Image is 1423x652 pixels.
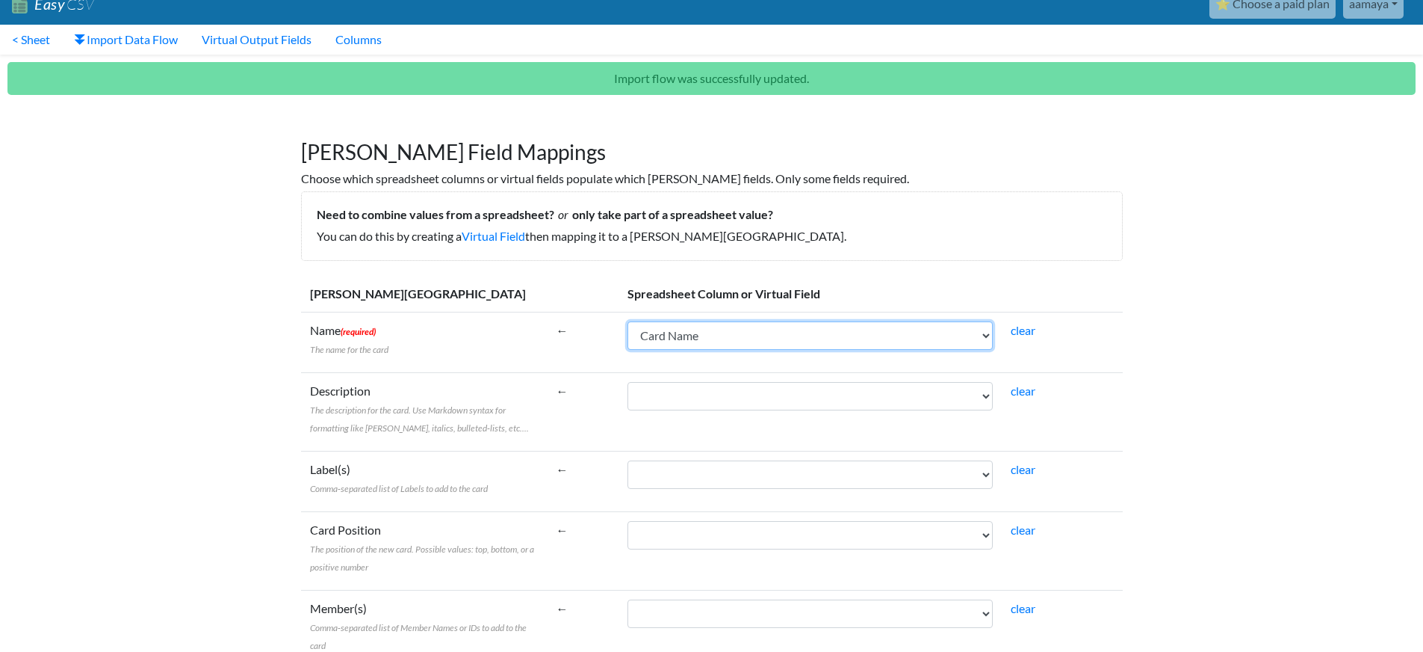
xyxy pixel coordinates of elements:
[619,276,1122,313] th: Spreadsheet Column or Virtual Field
[341,326,376,337] span: (required)
[1348,577,1405,634] iframe: Drift Widget Chat Controller
[1011,601,1035,615] a: clear
[7,62,1416,95] p: Import flow was successfully updated.
[1011,384,1035,398] a: clear
[301,276,548,313] th: [PERSON_NAME][GEOGRAPHIC_DATA]
[310,344,388,355] span: The name for the card
[1011,462,1035,476] a: clear
[310,461,488,496] label: Label(s)
[548,511,619,590] td: ←
[548,312,619,372] td: ←
[317,227,1107,245] p: You can do this by creating a then mapping it to a [PERSON_NAME][GEOGRAPHIC_DATA].
[301,125,1123,165] h1: [PERSON_NAME] Field Mappings
[1011,323,1035,337] a: clear
[1011,523,1035,537] a: clear
[317,207,1107,221] h5: Need to combine values from a spreadsheet? only take part of a spreadsheet value?
[310,521,539,575] label: Card Position
[301,171,1123,185] h6: Choose which spreadsheet columns or virtual fields populate which [PERSON_NAME] fields. Only some...
[548,451,619,511] td: ←
[323,25,394,55] a: Columns
[310,483,488,494] span: Comma-separated list of Labels to add to the card
[310,382,539,436] label: Description
[554,207,572,221] i: or
[62,25,190,55] a: Import Data Flow
[310,544,534,573] span: The position of the new card. Possible values: top, bottom, or a positive number
[548,372,619,451] td: ←
[310,322,388,357] label: Name
[462,229,525,243] a: Virtual Field
[310,405,529,434] span: The description for the card. Use Markdown syntax for formatting like [PERSON_NAME], italics, bul...
[310,622,527,651] span: Comma-separated list of Member Names or IDs to add to the card
[190,25,323,55] a: Virtual Output Fields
